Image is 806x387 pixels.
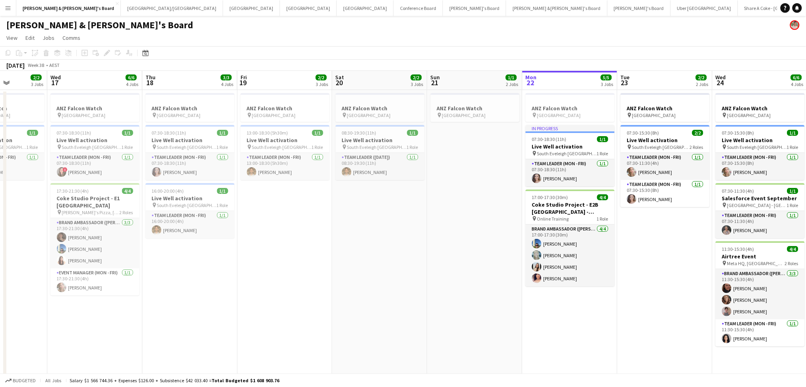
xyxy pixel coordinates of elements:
button: [PERSON_NAME] & [PERSON_NAME]'s Board [506,0,608,16]
button: [PERSON_NAME] & [PERSON_NAME]'s Board [16,0,121,16]
button: [GEOGRAPHIC_DATA] [337,0,394,16]
app-user-avatar: Arrence Torres [790,20,800,30]
button: [GEOGRAPHIC_DATA] [223,0,280,16]
span: Budgeted [13,378,36,383]
button: Conference Board [394,0,443,16]
div: Salary $1 566 744.36 + Expenses $126.00 + Subsistence $42 033.40 = [70,377,279,383]
button: [PERSON_NAME]'s Board [443,0,506,16]
button: [GEOGRAPHIC_DATA] [280,0,337,16]
span: Total Budgeted $1 608 903.76 [212,377,279,383]
span: All jobs [44,377,63,383]
button: [GEOGRAPHIC_DATA]/[GEOGRAPHIC_DATA] [121,0,223,16]
button: [PERSON_NAME]'s Board [608,0,671,16]
button: Uber [GEOGRAPHIC_DATA] [671,0,738,16]
button: Budgeted [4,376,37,385]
